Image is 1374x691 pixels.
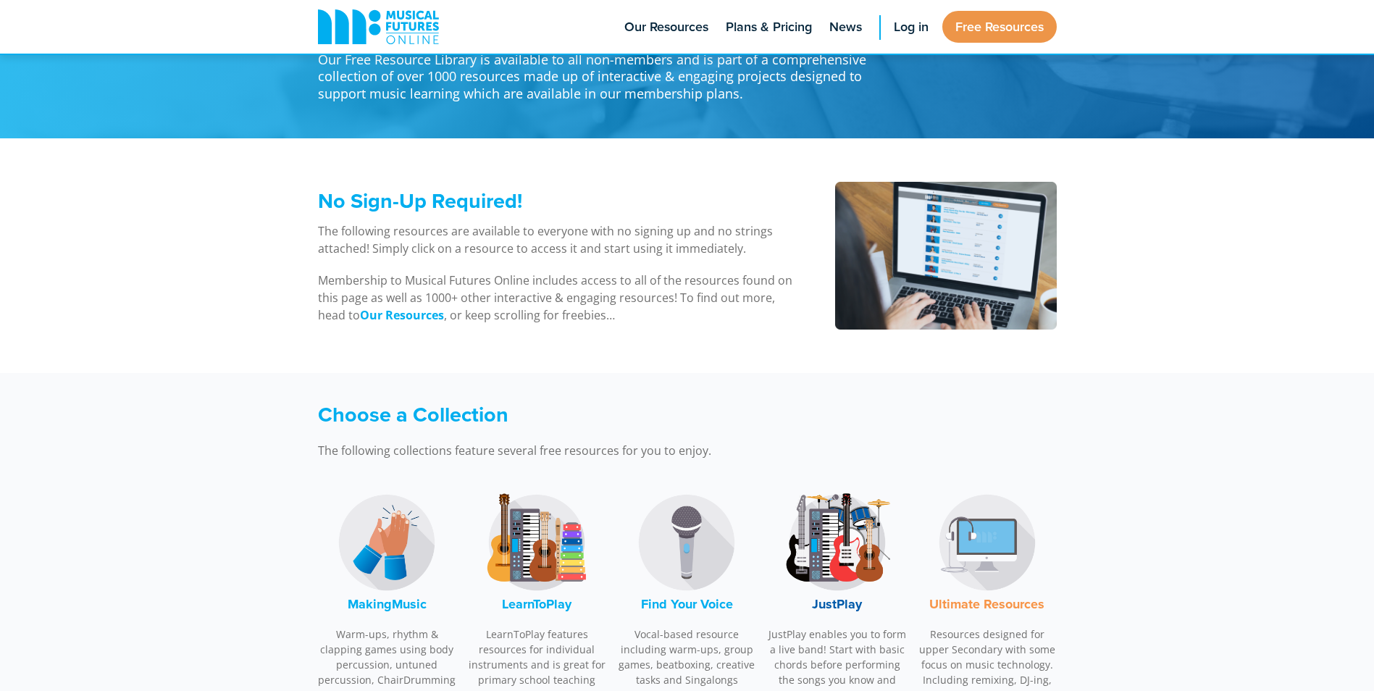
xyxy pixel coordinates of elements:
a: Free Resources [942,11,1057,43]
p: The following resources are available to everyone with no signing up and no strings attached! Sim... [318,222,798,257]
font: LearnToPlay [502,595,571,613]
p: Our Free Resource Library is available to all non-members and is part of a comprehensive collecti... [318,41,883,102]
img: LearnToPlay Logo [482,488,591,597]
img: Music Technology Logo [933,488,1042,597]
img: JustPlay Logo [783,488,892,597]
p: Vocal-based resource including warm-ups, group games, beatboxing, creative tasks and Singalongs [618,627,757,687]
strong: Our Resources [360,307,444,323]
font: JustPlay [812,595,862,613]
span: Plans & Pricing [726,17,812,37]
a: Our Resources [360,307,444,324]
img: Find Your Voice Logo [632,488,741,597]
span: Our Resources [624,17,708,37]
font: Ultimate Resources [929,595,1044,613]
img: MakingMusic Logo [332,488,441,597]
span: No Sign-Up Required! [318,185,522,216]
p: Membership to Musical Futures Online includes access to all of the resources found on this page a... [318,272,798,324]
span: Log in [894,17,929,37]
h3: Choose a Collection [318,402,883,427]
font: MakingMusic [348,595,427,613]
p: The following collections feature several free resources for you to enjoy. [318,442,883,459]
font: Find Your Voice [641,595,733,613]
span: News [829,17,862,37]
